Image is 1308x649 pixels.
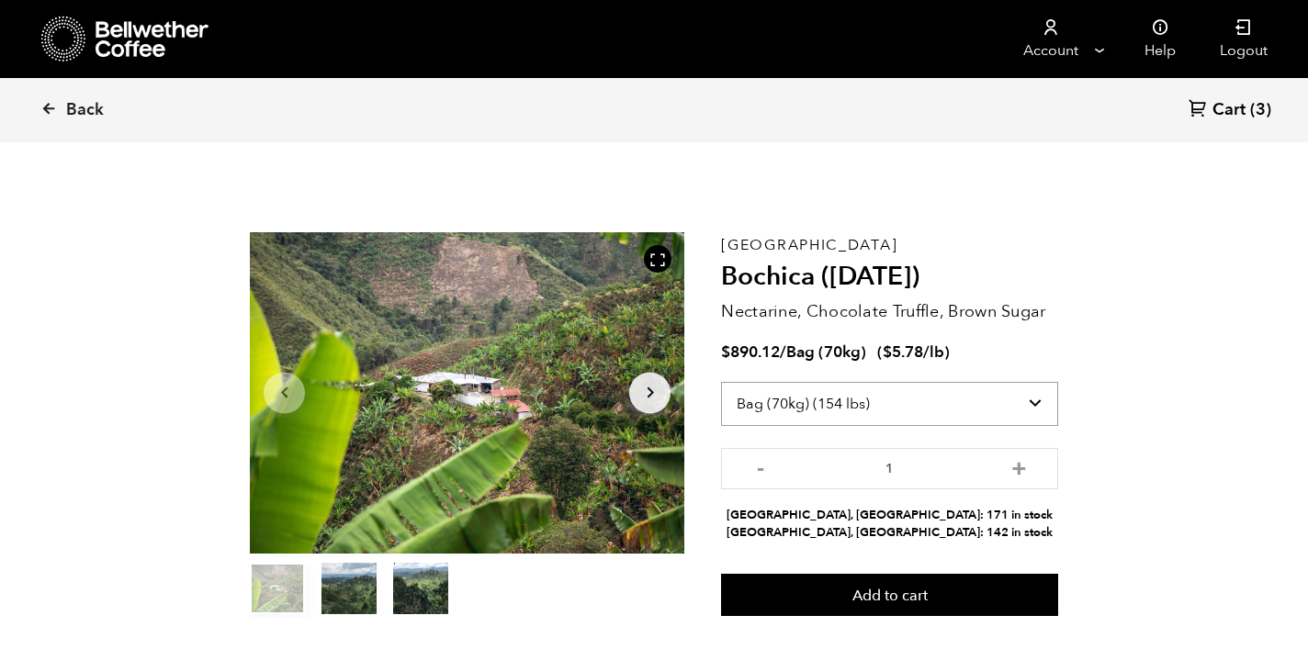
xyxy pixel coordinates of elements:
bdi: 890.12 [721,341,780,363]
span: / [780,341,786,363]
span: Cart [1212,99,1246,121]
span: ( ) [877,341,950,363]
span: $ [883,341,892,363]
a: Cart (3) [1189,98,1271,123]
span: (3) [1250,99,1271,121]
button: + [1008,457,1031,476]
bdi: 5.78 [883,341,923,363]
h2: Bochica ([DATE]) [721,262,1058,293]
li: [GEOGRAPHIC_DATA], [GEOGRAPHIC_DATA]: 142 in stock [721,524,1058,542]
span: Back [66,99,104,121]
button: - [749,457,772,476]
p: Nectarine, Chocolate Truffle, Brown Sugar [721,299,1058,324]
span: /lb [923,341,944,363]
span: Bag (70kg) [786,341,866,363]
button: Add to cart [721,574,1058,616]
li: [GEOGRAPHIC_DATA], [GEOGRAPHIC_DATA]: 171 in stock [721,507,1058,524]
span: $ [721,341,730,363]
